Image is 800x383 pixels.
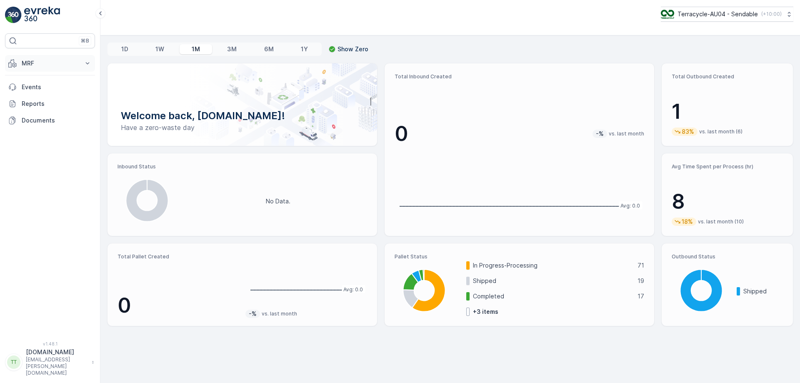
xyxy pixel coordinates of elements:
[595,130,605,138] p: -%
[5,348,95,376] button: TT[DOMAIN_NAME][EMAIL_ADDRESS][PERSON_NAME][DOMAIN_NAME]
[395,121,408,146] p: 0
[22,100,92,108] p: Reports
[637,292,644,300] p: 17
[743,287,783,295] p: Shipped
[117,253,239,260] p: Total Pallet Created
[395,253,644,260] p: Pallet Status
[26,356,87,376] p: [EMAIL_ADDRESS][PERSON_NAME][DOMAIN_NAME]
[661,7,793,22] button: Terracycle-AU04 - Sendable(+10:00)
[337,45,368,53] p: Show Zero
[227,45,237,53] p: 3M
[395,73,644,80] p: Total Inbound Created
[677,10,758,18] p: Terracycle-AU04 - Sendable
[761,11,782,18] p: ( +10:00 )
[121,109,364,123] p: Welcome back, [DOMAIN_NAME]!
[155,45,164,53] p: 1W
[22,59,78,68] p: MRF
[5,341,95,346] span: v 1.48.1
[5,79,95,95] a: Events
[672,253,783,260] p: Outbound Status
[672,189,783,214] p: 8
[117,293,239,318] p: 0
[262,310,297,317] p: vs. last month
[699,128,742,135] p: vs. last month (6)
[473,308,498,316] p: + 3 items
[637,277,644,285] p: 19
[5,55,95,72] button: MRF
[24,7,60,23] img: logo_light-DOdMpM7g.png
[672,73,783,80] p: Total Outbound Created
[609,130,644,137] p: vs. last month
[672,163,783,170] p: Avg Time Spent per Process (hr)
[7,355,20,369] div: TT
[121,45,128,53] p: 1D
[5,7,22,23] img: logo
[22,116,92,125] p: Documents
[473,292,632,300] p: Completed
[264,45,274,53] p: 6M
[5,112,95,129] a: Documents
[81,38,89,44] p: ⌘B
[26,348,87,356] p: [DOMAIN_NAME]
[301,45,308,53] p: 1Y
[266,197,290,205] p: No Data.
[681,218,694,226] p: 18%
[117,163,367,170] p: Inbound Status
[248,310,257,318] p: -%
[637,261,644,270] p: 71
[473,261,632,270] p: In Progress-Processing
[121,123,364,133] p: Have a zero-waste day
[192,45,200,53] p: 1M
[681,128,695,136] p: 83%
[698,218,744,225] p: vs. last month (10)
[5,95,95,112] a: Reports
[22,83,92,91] p: Events
[473,277,632,285] p: Shipped
[661,10,674,19] img: terracycle_logo.png
[672,99,783,124] p: 1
